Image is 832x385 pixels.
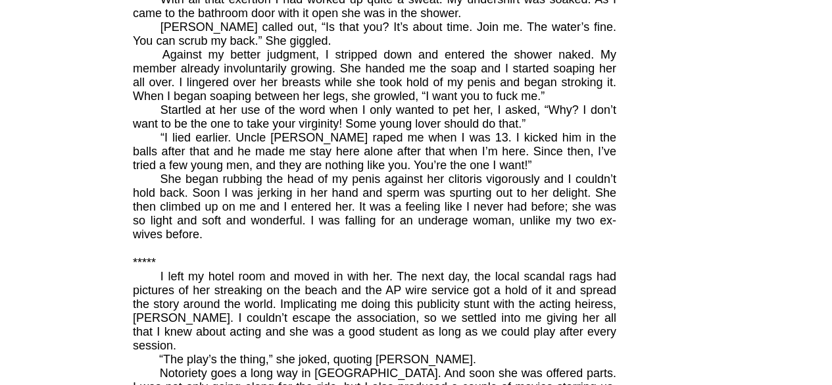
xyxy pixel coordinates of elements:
p: “I lied earlier. Uncle [PERSON_NAME] raped me when I was 13. I kicked him in the balls after that... [133,131,616,172]
p: She began rubbing the head of my penis against her clitoris vigorously and I couldn’t hold back. ... [133,172,616,242]
p: [PERSON_NAME] called out, “Is that you? It’s about time. Join me. The water’s fine. You can scrub... [133,20,616,48]
p: Against my better judgment, I stripped down and entered the shower naked. My member already invol... [133,48,616,103]
p: Startled at her use of the word when I only wanted to pet her, I asked, “Why? I don’t want to be ... [133,103,616,131]
p: I left my hotel room and moved in with her. The next day, the local scandal rags had pictures of ... [133,270,616,353]
p: “The play’s the thing,” she joked, quoting [PERSON_NAME]. [133,353,616,367]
